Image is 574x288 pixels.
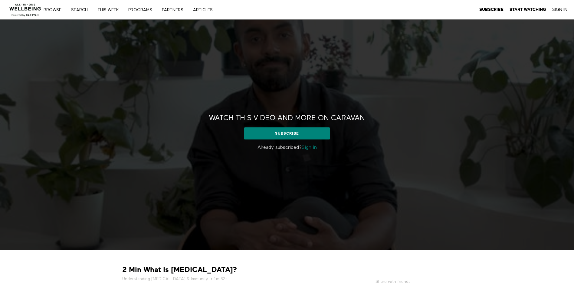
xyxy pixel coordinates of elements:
a: Sign in [302,145,317,150]
a: PARTNERS [160,8,190,12]
a: Browse [41,8,68,12]
nav: Primary [48,7,225,13]
a: Subscribe [244,127,330,139]
p: Already subscribed? [198,144,376,151]
a: Start Watching [510,7,546,12]
strong: 2 Min What Is [MEDICAL_DATA]? [122,265,237,274]
h5: • 1m 32s [122,276,325,282]
a: Search [69,8,94,12]
a: PROGRAMS [126,8,159,12]
a: THIS WEEK [95,8,125,12]
a: Subscribe [479,7,503,12]
a: Sign In [552,7,567,12]
a: Understanding [MEDICAL_DATA] & Immunity [122,276,208,282]
a: ARTICLES [191,8,219,12]
h2: Watch this video and more on CARAVAN [209,114,365,123]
